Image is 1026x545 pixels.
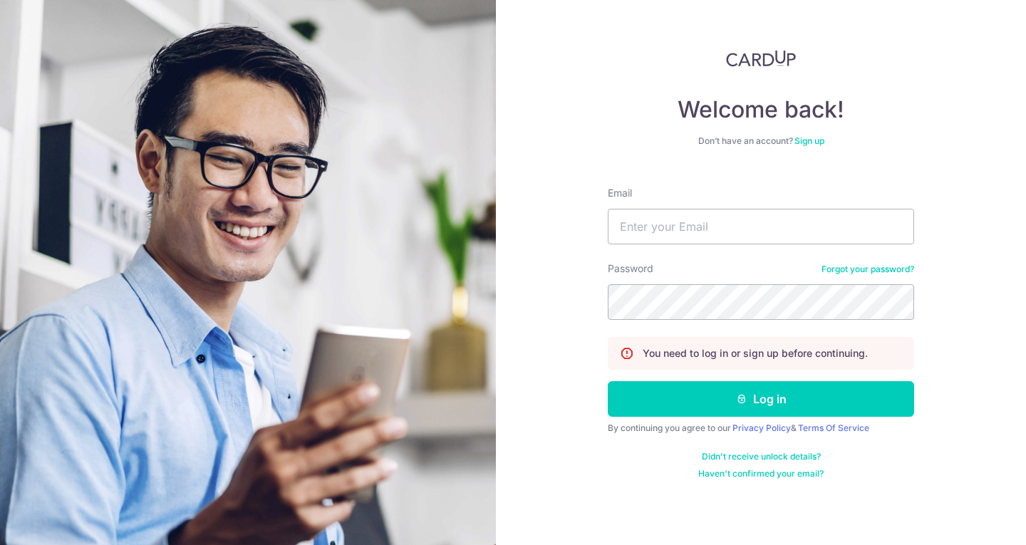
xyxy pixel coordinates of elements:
[608,186,632,200] label: Email
[702,451,821,462] a: Didn't receive unlock details?
[822,264,914,275] a: Forgot your password?
[698,468,824,479] a: Haven't confirmed your email?
[608,381,914,417] button: Log in
[798,422,869,433] a: Terms Of Service
[608,422,914,434] div: By continuing you agree to our &
[608,135,914,147] div: Don’t have an account?
[608,209,914,244] input: Enter your Email
[608,261,653,276] label: Password
[726,50,796,67] img: CardUp Logo
[608,95,914,124] h4: Welcome back!
[643,346,868,360] p: You need to log in or sign up before continuing.
[732,422,791,433] a: Privacy Policy
[794,135,824,146] a: Sign up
